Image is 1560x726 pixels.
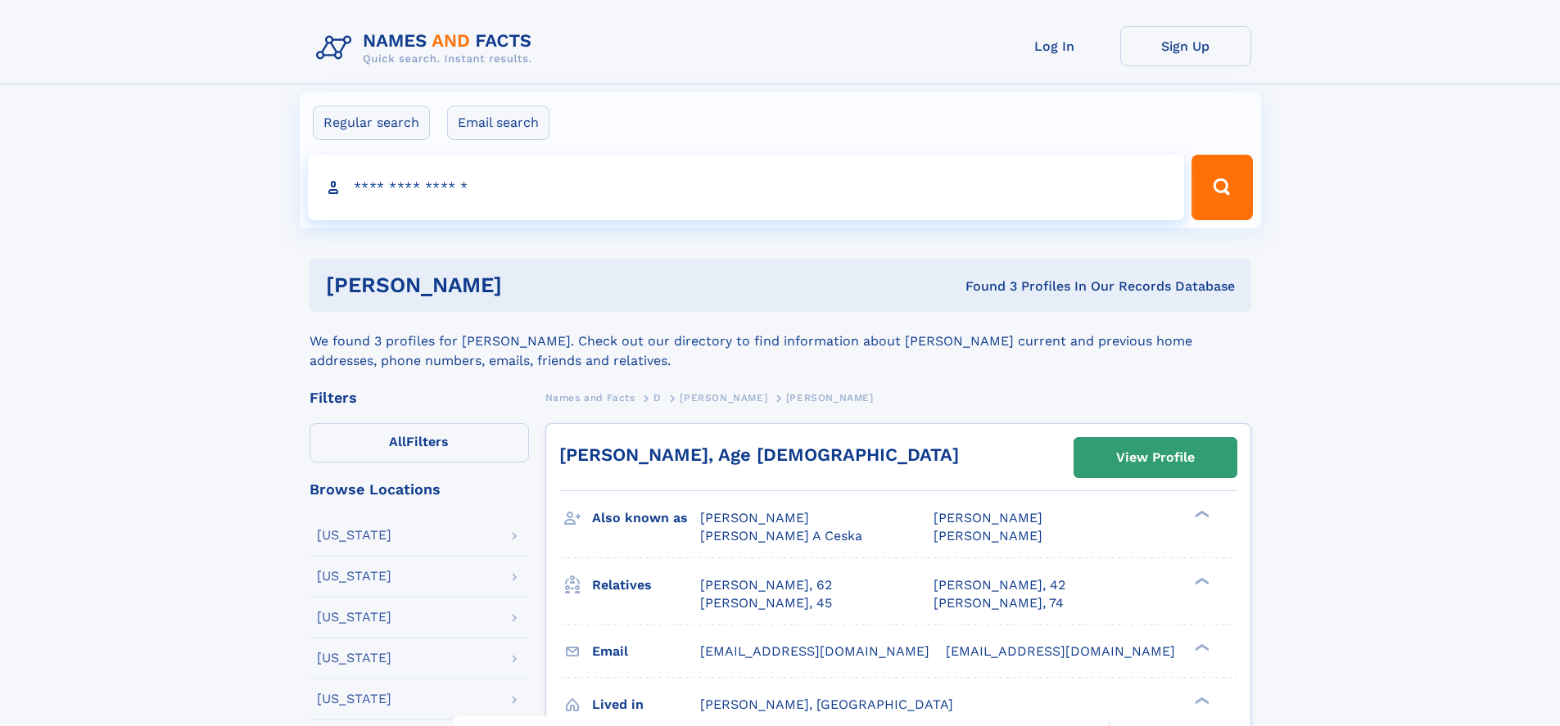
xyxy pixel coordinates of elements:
[317,652,391,665] div: [US_STATE]
[310,423,529,462] label: Filters
[700,643,929,659] span: [EMAIL_ADDRESS][DOMAIN_NAME]
[310,482,529,497] div: Browse Locations
[734,277,1235,295] div: Found 3 Profiles In Our Records Database
[308,155,1185,220] input: search input
[934,594,1064,612] a: [PERSON_NAME], 74
[700,510,809,525] span: [PERSON_NAME]
[313,106,430,140] label: Regular search
[592,691,700,719] h3: Lived in
[786,392,874,404] span: [PERSON_NAME]
[1191,155,1252,220] button: Search Button
[1191,575,1210,586] div: ❯
[1120,26,1251,66] a: Sign Up
[310,390,529,405] div: Filters
[989,26,1120,66] a: Log In
[680,387,767,408] a: [PERSON_NAME]
[700,576,832,594] a: [PERSON_NAME], 62
[700,528,862,543] span: [PERSON_NAME] A Ceska
[326,275,734,295] h1: [PERSON_NAME]
[1074,438,1237,477] a: View Profile
[317,692,391,706] div: [US_STATE]
[934,576,1065,594] a: [PERSON_NAME], 42
[317,611,391,624] div: [US_STATE]
[653,387,662,408] a: D
[1191,509,1210,520] div: ❯
[1191,642,1210,652] div: ❯
[1191,695,1210,706] div: ❯
[317,529,391,542] div: [US_STATE]
[934,510,1042,525] span: [PERSON_NAME]
[700,594,832,612] a: [PERSON_NAME], 45
[653,392,662,404] span: D
[592,504,700,532] h3: Also known as
[700,697,953,712] span: [PERSON_NAME], [GEOGRAPHIC_DATA]
[934,528,1042,543] span: [PERSON_NAME]
[592,638,700,665] h3: Email
[447,106,549,140] label: Email search
[389,434,406,449] span: All
[310,26,545,70] img: Logo Names and Facts
[680,392,767,404] span: [PERSON_NAME]
[317,570,391,583] div: [US_STATE]
[559,444,959,465] a: [PERSON_NAME], Age [DEMOGRAPHIC_DATA]
[592,571,700,599] h3: Relatives
[545,387,635,408] a: Names and Facts
[1116,439,1195,476] div: View Profile
[946,643,1175,659] span: [EMAIL_ADDRESS][DOMAIN_NAME]
[310,312,1251,371] div: We found 3 profiles for [PERSON_NAME]. Check out our directory to find information about [PERSON_...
